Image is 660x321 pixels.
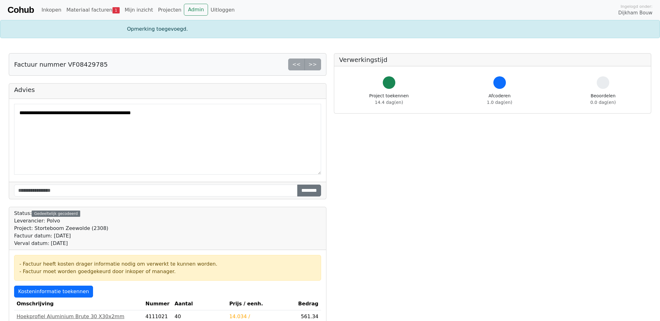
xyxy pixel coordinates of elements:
[618,9,652,17] span: Dijkham Bouw
[375,100,403,105] span: 14.4 dag(en)
[8,3,34,18] a: Cohub
[64,4,122,16] a: Materiaal facturen1
[14,210,108,247] div: Status:
[14,86,321,94] h5: Advies
[487,100,512,105] span: 1.0 dag(en)
[14,61,108,68] h5: Factuur nummer VF08429785
[339,56,646,64] h5: Verwerkingstijd
[19,260,316,268] div: - Factuur heeft kosten drager informatie nodig om verwerkt te kunnen worden.
[227,298,296,310] th: Prijs / eenh.
[296,298,321,310] th: Bedrag
[14,298,143,310] th: Omschrijving
[123,25,537,33] div: Opmerking toegevoegd.
[590,100,616,105] span: 0.0 dag(en)
[208,4,237,16] a: Uitloggen
[122,4,156,16] a: Mijn inzicht
[14,217,108,225] div: Leverancier: Polvo
[39,4,64,16] a: Inkopen
[14,240,108,247] div: Verval datum: [DATE]
[487,93,512,106] div: Afcoderen
[184,4,208,16] a: Admin
[112,7,120,13] span: 1
[32,211,80,217] div: Gedeeltelijk gecodeerd
[155,4,184,16] a: Projecten
[14,225,108,232] div: Project: Storteboom Zeewolde (2308)
[621,3,652,9] span: Ingelogd onder:
[14,232,108,240] div: Factuur datum: [DATE]
[19,268,316,275] div: - Factuur moet worden goedgekeurd door inkoper of manager.
[590,93,616,106] div: Beoordelen
[369,93,409,106] div: Project toekennen
[172,298,227,310] th: Aantal
[14,286,93,298] a: Kosteninformatie toekennen
[143,298,172,310] th: Nummer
